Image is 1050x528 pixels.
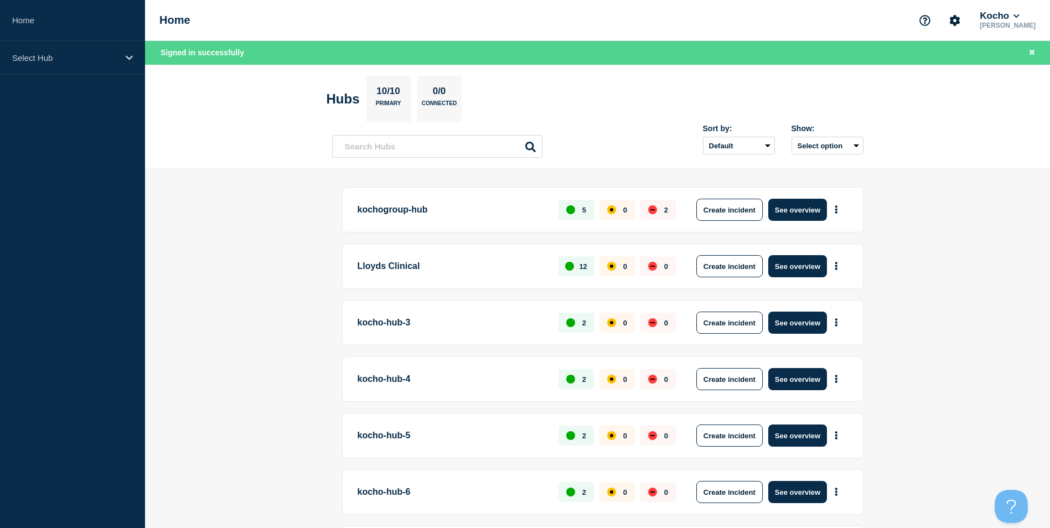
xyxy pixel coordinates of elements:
div: up [566,318,575,327]
p: Connected [422,100,457,112]
div: affected [607,488,616,496]
div: down [648,262,657,271]
button: See overview [768,425,827,447]
div: affected [607,431,616,440]
iframe: Help Scout Beacon - Open [995,490,1028,523]
button: Create incident [696,481,763,503]
p: kochogroup-hub [358,199,546,221]
p: 10/10 [373,86,405,100]
select: Sort by [703,137,775,154]
button: Create incident [696,199,763,221]
p: 0 [623,262,627,271]
div: up [566,375,575,384]
div: affected [607,375,616,384]
p: Lloyds Clinical [358,255,546,277]
p: kocho-hub-6 [358,481,546,503]
p: kocho-hub-4 [358,368,546,390]
p: [PERSON_NAME] [977,22,1038,29]
p: 0 [623,488,627,496]
p: 0 [623,375,627,384]
div: affected [607,262,616,271]
p: 2 [582,432,586,440]
h1: Home [159,14,190,27]
div: affected [607,318,616,327]
h2: Hubs [327,91,360,107]
button: See overview [768,481,827,503]
button: More actions [829,256,844,277]
div: down [648,431,657,440]
div: up [565,262,574,271]
div: down [648,318,657,327]
div: up [566,488,575,496]
button: More actions [829,369,844,390]
button: Close banner [1025,46,1039,59]
p: 0 [664,375,668,384]
button: See overview [768,312,827,334]
button: More actions [829,426,844,446]
button: Create incident [696,368,763,390]
div: affected [607,205,616,214]
p: 2 [582,488,586,496]
p: 0 [623,432,627,440]
button: See overview [768,368,827,390]
button: Create incident [696,255,763,277]
p: 0 [664,319,668,327]
p: 0 [623,206,627,214]
p: 0 [664,432,668,440]
p: 0/0 [428,86,450,100]
p: 2 [664,206,668,214]
div: Show: [792,124,863,133]
p: 2 [582,319,586,327]
p: 0 [623,319,627,327]
button: Kocho [977,11,1021,22]
p: 0 [664,262,668,271]
button: Support [913,9,937,32]
button: See overview [768,199,827,221]
p: Primary [376,100,401,112]
div: up [566,205,575,214]
button: Select option [792,137,863,154]
button: More actions [829,313,844,333]
button: More actions [829,200,844,220]
button: More actions [829,482,844,503]
div: up [566,431,575,440]
button: Account settings [943,9,966,32]
div: down [648,375,657,384]
p: 2 [582,375,586,384]
span: Signed in successfully [161,48,244,57]
button: See overview [768,255,827,277]
p: 0 [664,488,668,496]
button: Create incident [696,425,763,447]
p: kocho-hub-3 [358,312,546,334]
button: Create incident [696,312,763,334]
input: Search Hubs [332,135,542,158]
div: Sort by: [703,124,775,133]
p: Select Hub [12,53,118,63]
p: 12 [579,262,587,271]
div: down [648,205,657,214]
p: 5 [582,206,586,214]
p: kocho-hub-5 [358,425,546,447]
div: down [648,488,657,496]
